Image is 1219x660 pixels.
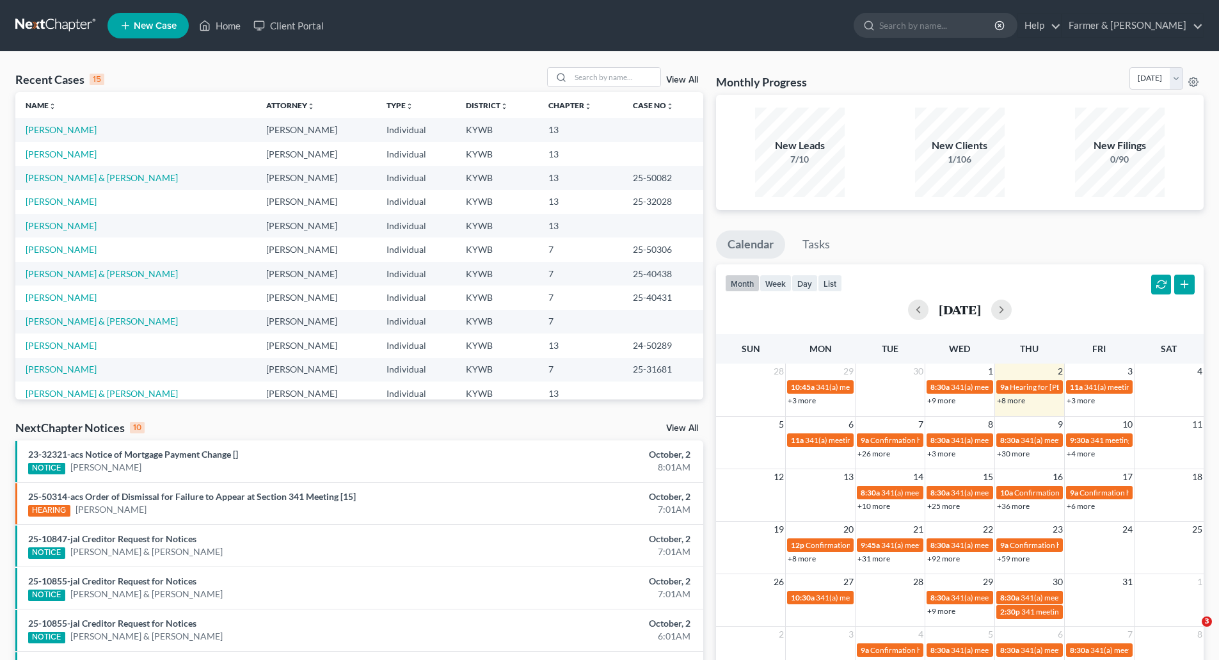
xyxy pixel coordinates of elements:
a: Client Portal [247,14,330,37]
div: October, 2 [478,617,690,630]
span: 341(a) meeting for [PERSON_NAME] [951,645,1074,655]
a: +3 more [1067,396,1095,405]
span: 4 [1196,364,1204,379]
a: [PERSON_NAME] [26,244,97,255]
td: Individual [376,358,456,382]
a: Tasks [791,230,841,259]
span: 16 [1051,469,1064,485]
td: Individual [376,286,456,309]
span: 11 [1191,417,1204,432]
span: 8:30a [930,382,950,392]
span: 9a [1000,382,1008,392]
span: 341(a) meeting for [PERSON_NAME] [1090,645,1214,655]
span: 341(a) meeting for [PERSON_NAME] [951,435,1074,445]
span: 8 [987,417,994,432]
a: [PERSON_NAME] [26,340,97,351]
a: +3 more [788,396,816,405]
i: unfold_more [307,102,315,110]
span: 30 [1051,574,1064,590]
span: 8:30a [930,540,950,550]
span: 8:30a [1000,435,1019,445]
a: +59 more [997,554,1030,563]
span: 12p [791,540,804,550]
span: Wed [949,343,970,354]
span: 21 [912,522,925,537]
span: 11a [1070,382,1083,392]
td: KYWB [456,214,538,237]
div: Recent Cases [15,72,104,87]
td: KYWB [456,310,538,334]
div: NOTICE [28,632,65,643]
span: 5 [987,627,994,642]
span: 8:30a [930,435,950,445]
span: 22 [982,522,994,537]
span: 2 [777,627,785,642]
span: 341(a) meeting for [PERSON_NAME] [805,435,928,445]
span: Confirmation hearing for [PERSON_NAME] & [PERSON_NAME] [870,435,1083,445]
div: NOTICE [28,590,65,601]
a: +26 more [857,449,890,458]
span: 25 [1191,522,1204,537]
td: Individual [376,190,456,214]
i: unfold_more [406,102,413,110]
div: NOTICE [28,463,65,474]
div: 7/10 [755,153,845,166]
span: 9a [1070,488,1078,497]
div: 1/106 [915,153,1005,166]
a: [PERSON_NAME] & [PERSON_NAME] [70,630,223,643]
button: day [792,275,818,292]
td: 13 [538,214,623,237]
span: 2 [1056,364,1064,379]
span: 6 [1056,627,1064,642]
td: [PERSON_NAME] [256,190,376,214]
div: 7:01AM [478,588,690,600]
td: [PERSON_NAME] [256,358,376,382]
td: KYWB [456,358,538,382]
div: New Clients [915,138,1005,153]
a: +25 more [927,501,960,511]
div: October, 2 [478,448,690,461]
td: 13 [538,118,623,141]
a: Calendar [716,230,785,259]
div: New Leads [755,138,845,153]
span: 4 [917,627,925,642]
a: +9 more [927,396,955,405]
div: 7:01AM [478,545,690,558]
a: 25-10855-jal Creditor Request for Notices [28,618,196,629]
span: 8:30a [1000,593,1019,602]
span: New Case [134,21,177,31]
td: 25-50306 [623,237,703,261]
span: 9a [861,435,869,445]
td: 24-50289 [623,334,703,357]
td: 7 [538,237,623,261]
span: 29 [842,364,855,379]
a: Districtunfold_more [466,101,508,110]
a: +4 more [1067,449,1095,458]
span: 9 [1056,417,1064,432]
td: 7 [538,262,623,286]
td: Individual [376,382,456,405]
td: KYWB [456,190,538,214]
td: [PERSON_NAME] [256,166,376,189]
td: 13 [538,142,623,166]
input: Search by name... [571,68,660,86]
a: [PERSON_NAME] & [PERSON_NAME] [70,588,223,600]
span: 341(a) meeting for [PERSON_NAME] [816,382,939,392]
span: 341(a) meeting for [PERSON_NAME] [951,593,1074,602]
td: KYWB [456,237,538,261]
span: 10a [1000,488,1013,497]
td: KYWB [456,382,538,405]
a: Nameunfold_more [26,101,56,110]
span: 7 [917,417,925,432]
div: 8:01AM [478,461,690,474]
h2: [DATE] [939,303,981,316]
td: 13 [538,382,623,405]
a: Case Nounfold_more [633,101,674,110]
a: Chapterunfold_more [548,101,592,110]
span: 9a [1000,540,1008,550]
td: [PERSON_NAME] [256,214,376,237]
span: 17 [1121,469,1134,485]
div: HEARING [28,505,70,517]
span: 24 [1121,522,1134,537]
a: View All [666,424,698,433]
